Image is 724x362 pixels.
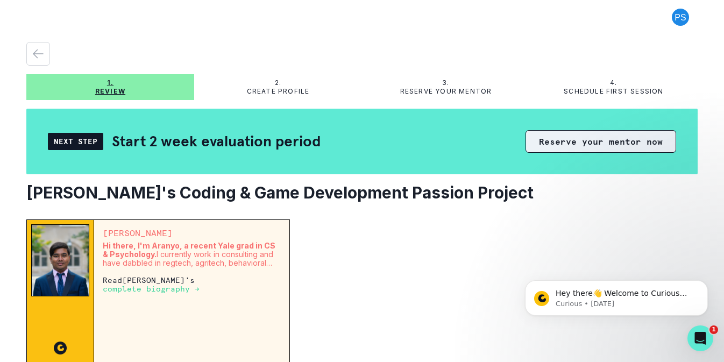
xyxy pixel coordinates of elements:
p: Schedule first session [564,87,663,96]
button: profile picture [663,9,698,26]
p: 4. [610,79,617,87]
p: I currently work in consulting and have dabbled in regtech, agritech, behavioral sciences, AI, an... [103,242,281,267]
p: Create profile [247,87,310,96]
button: Reserve your mentor now [526,130,676,153]
h2: Start 2 week evaluation period [112,132,321,151]
img: CC image [54,342,67,354]
img: Mentor Image [31,224,89,296]
iframe: Intercom live chat [687,325,713,351]
p: Message from Curious, sent 6d ago [47,41,186,51]
span: 1 [709,325,718,334]
p: 1. [107,79,113,87]
p: 3. [442,79,449,87]
a: complete biography → [103,284,200,293]
p: Review [95,87,125,96]
p: 2. [275,79,281,87]
div: Next Step [48,133,103,150]
span: Hey there👋 Welcome to Curious Cardinals 🙌 Take a look around! If you have any questions or are ex... [47,31,183,93]
h2: [PERSON_NAME]'s Coding & Game Development Passion Project [26,183,698,202]
iframe: Intercom notifications message [509,258,724,333]
strong: Hi there, I'm Aranyo, a recent Yale grad in CS & Psychology. [103,241,275,259]
p: Reserve your mentor [400,87,492,96]
p: Read [PERSON_NAME] 's [103,276,281,293]
p: [PERSON_NAME] [103,229,281,237]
